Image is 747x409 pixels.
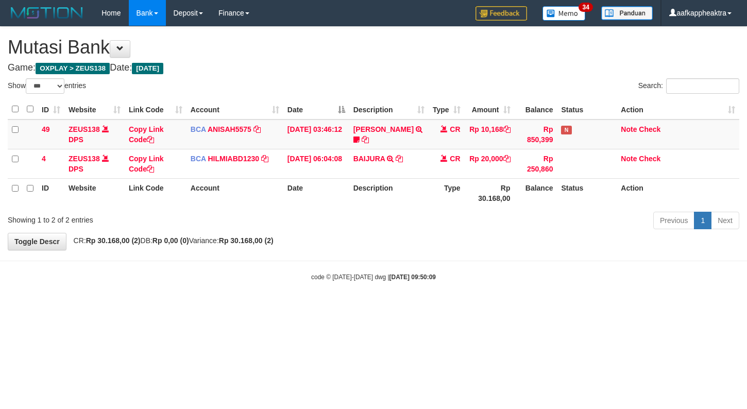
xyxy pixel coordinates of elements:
[261,155,268,163] a: Copy HILMIABD1230 to clipboard
[125,178,186,208] th: Link Code
[253,125,261,133] a: Copy ANISAH5575 to clipboard
[283,99,349,120] th: Date: activate to sort column descending
[617,99,739,120] th: Action: activate to sort column ascending
[557,99,617,120] th: Status
[26,78,64,94] select: Showentries
[557,178,617,208] th: Status
[69,155,100,163] a: ZEUS138
[465,149,515,178] td: Rp 20,000
[579,3,592,12] span: 34
[64,120,125,149] td: DPS
[515,120,557,149] td: Rp 850,399
[64,149,125,178] td: DPS
[283,178,349,208] th: Date
[8,5,86,21] img: MOTION_logo.png
[542,6,586,21] img: Button%20Memo.svg
[208,125,251,133] a: ANISAH5575
[86,236,141,245] strong: Rp 30.168,00 (2)
[208,155,260,163] a: HILMIABD1230
[396,155,403,163] a: Copy BAIJURA to clipboard
[465,99,515,120] th: Amount: activate to sort column ascending
[191,155,206,163] span: BCA
[561,126,571,134] span: Has Note
[639,155,660,163] a: Check
[38,99,64,120] th: ID: activate to sort column ascending
[694,212,711,229] a: 1
[515,149,557,178] td: Rp 250,860
[653,212,694,229] a: Previous
[353,155,385,163] a: BAIJURA
[429,178,465,208] th: Type
[8,78,86,94] label: Show entries
[8,233,66,250] a: Toggle Descr
[503,125,511,133] a: Copy Rp 10,168 to clipboard
[476,6,527,21] img: Feedback.jpg
[129,155,164,173] a: Copy Link Code
[638,78,739,94] label: Search:
[42,155,46,163] span: 4
[42,125,50,133] span: 49
[191,125,206,133] span: BCA
[465,120,515,149] td: Rp 10,168
[617,178,739,208] th: Action
[503,155,511,163] a: Copy Rp 20,000 to clipboard
[311,274,436,281] small: code © [DATE]-[DATE] dwg |
[8,37,739,58] h1: Mutasi Bank
[450,155,460,163] span: CR
[8,63,739,73] h4: Game: Date:
[283,149,349,178] td: [DATE] 06:04:08
[515,99,557,120] th: Balance
[38,178,64,208] th: ID
[186,99,283,120] th: Account: activate to sort column ascending
[8,211,303,225] div: Showing 1 to 2 of 2 entries
[349,99,429,120] th: Description: activate to sort column ascending
[69,125,100,133] a: ZEUS138
[64,178,125,208] th: Website
[389,274,436,281] strong: [DATE] 09:50:09
[621,155,637,163] a: Note
[129,125,164,144] a: Copy Link Code
[639,125,660,133] a: Check
[429,99,465,120] th: Type: activate to sort column ascending
[64,99,125,120] th: Website: activate to sort column ascending
[711,212,739,229] a: Next
[69,236,274,245] span: CR: DB: Variance:
[349,178,429,208] th: Description
[465,178,515,208] th: Rp 30.168,00
[132,63,163,74] span: [DATE]
[125,99,186,120] th: Link Code: activate to sort column ascending
[283,120,349,149] td: [DATE] 03:46:12
[666,78,739,94] input: Search:
[353,125,414,133] a: [PERSON_NAME]
[450,125,460,133] span: CR
[152,236,189,245] strong: Rp 0,00 (0)
[362,135,369,144] a: Copy INA PAUJANAH to clipboard
[601,6,653,20] img: panduan.png
[515,178,557,208] th: Balance
[219,236,274,245] strong: Rp 30.168,00 (2)
[36,63,110,74] span: OXPLAY > ZEUS138
[186,178,283,208] th: Account
[621,125,637,133] a: Note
